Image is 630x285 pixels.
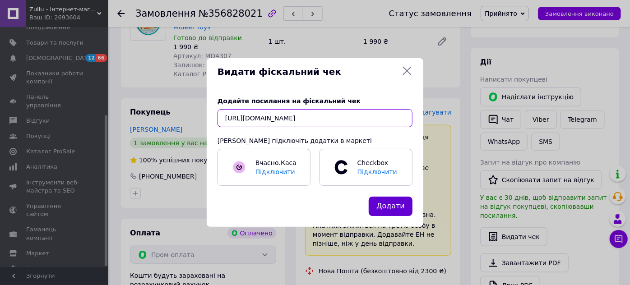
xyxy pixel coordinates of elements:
span: Вчасно.Каса [255,159,296,166]
span: Checkbox [353,158,403,176]
input: URL чека [218,109,412,127]
a: CheckboxПідключити [320,149,412,186]
span: Видати фіскальний чек [218,65,398,78]
span: Підключити [357,168,397,175]
span: Підключити [255,168,295,175]
a: Вчасно.КасаПідключити [218,149,310,186]
div: [PERSON_NAME] підключіть додатки в маркеті [218,136,412,145]
button: Додати [369,197,412,216]
span: Додайте посилання на фіскальний чек [218,97,361,105]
